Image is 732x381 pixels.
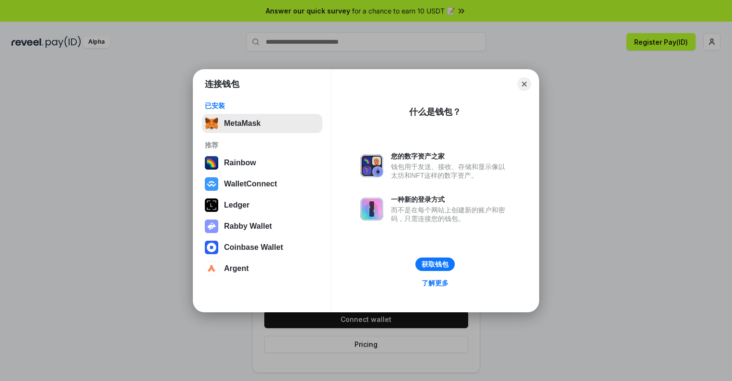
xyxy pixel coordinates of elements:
img: svg+xml,%3Csvg%20width%3D%2228%22%20height%3D%2228%22%20viewBox%3D%220%200%2028%2028%22%20fill%3D... [205,177,218,191]
div: 获取钱包 [422,260,449,269]
div: Ledger [224,201,249,209]
div: Coinbase Wallet [224,243,283,252]
img: svg+xml,%3Csvg%20fill%3D%22none%22%20height%3D%2233%22%20viewBox%3D%220%200%2035%2033%22%20width%... [205,117,218,130]
img: svg+xml,%3Csvg%20xmlns%3D%22http%3A%2F%2Fwww.w3.org%2F2000%2Fsvg%22%20fill%3D%22none%22%20viewBox... [205,220,218,233]
img: svg+xml,%3Csvg%20xmlns%3D%22http%3A%2F%2Fwww.w3.org%2F2000%2Fsvg%22%20width%3D%2228%22%20height%3... [205,198,218,212]
button: Close [518,77,531,91]
h1: 连接钱包 [205,78,239,90]
div: MetaMask [224,119,260,128]
button: Rainbow [202,153,322,172]
div: 您的数字资产之家 [391,152,510,160]
button: Ledger [202,196,322,215]
div: 已安装 [205,101,319,110]
div: Rabby Wallet [224,222,272,231]
button: Coinbase Wallet [202,238,322,257]
button: 获取钱包 [415,258,455,271]
button: Argent [202,259,322,278]
div: 什么是钱包？ [409,106,461,118]
button: Rabby Wallet [202,217,322,236]
img: svg+xml,%3Csvg%20xmlns%3D%22http%3A%2F%2Fwww.w3.org%2F2000%2Fsvg%22%20fill%3D%22none%22%20viewBox... [360,197,383,221]
div: 钱包用于发送、接收、存储和显示像以太坊和NFT这样的数字资产。 [391,162,510,180]
div: Argent [224,264,249,273]
img: svg+xml,%3Csvg%20width%3D%2228%22%20height%3D%2228%22%20viewBox%3D%220%200%2028%2028%22%20fill%3D... [205,262,218,275]
div: Rainbow [224,159,256,167]
img: svg+xml,%3Csvg%20width%3D%2228%22%20height%3D%2228%22%20viewBox%3D%220%200%2028%2028%22%20fill%3D... [205,241,218,254]
button: MetaMask [202,114,322,133]
img: svg+xml,%3Csvg%20width%3D%22120%22%20height%3D%22120%22%20viewBox%3D%220%200%20120%20120%22%20fil... [205,156,218,170]
button: WalletConnect [202,174,322,194]
div: 而不是在每个网站上创建新的账户和密码，只需连接您的钱包。 [391,206,510,223]
div: 推荐 [205,141,319,149]
div: 一种新的登录方式 [391,195,510,204]
div: WalletConnect [224,180,277,188]
img: svg+xml,%3Csvg%20xmlns%3D%22http%3A%2F%2Fwww.w3.org%2F2000%2Fsvg%22%20fill%3D%22none%22%20viewBox... [360,154,383,177]
a: 了解更多 [416,277,454,289]
div: 了解更多 [422,279,449,287]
